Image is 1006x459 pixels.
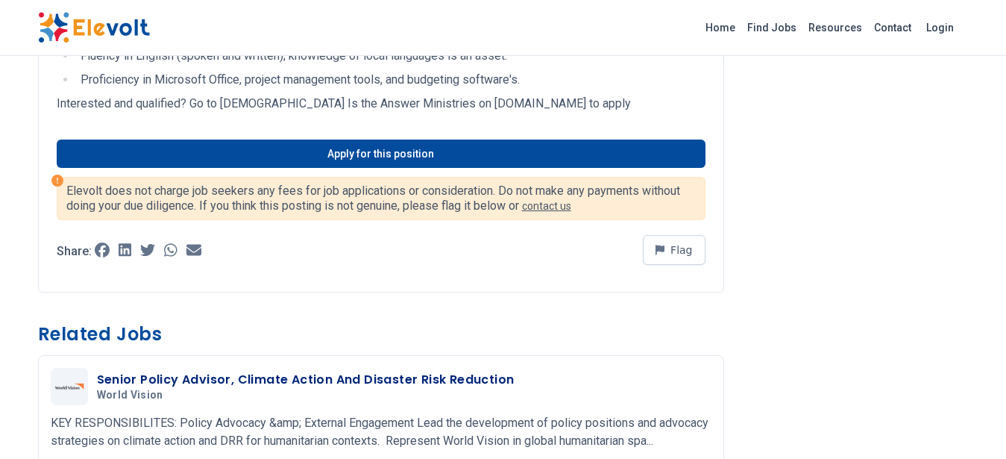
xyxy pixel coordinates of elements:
[66,184,696,213] p: Elevolt does not charge job seekers any fees for job applications or consideration. Do not make a...
[51,414,711,450] p: KEY RESPONSIBILITES: Policy Advocacy &amp; External Engagement Lead the development of policy pos...
[97,389,163,402] span: World Vision
[76,47,705,65] li: Fluency in English (spoken and written); knowledge of local languages is an asset.
[57,246,92,257] p: Share:
[57,95,705,113] p: Interested and qualified? Go to [DEMOGRAPHIC_DATA] Is the Answer Ministries on [DOMAIN_NAME] to a...
[643,235,705,265] button: Flag
[802,16,868,40] a: Resources
[97,371,515,389] h3: Senior Policy Advisor, Climate Action And Disaster Risk Reduction
[522,200,571,212] a: contact us
[57,140,705,168] a: Apply for this position
[38,322,724,346] h3: Related Jobs
[76,71,705,89] li: Proficiency in Microsoft Office, project management tools, and budgeting software's.
[917,13,963,43] a: Login
[868,16,917,40] a: Contact
[931,387,1006,459] iframe: Chat Widget
[741,16,802,40] a: Find Jobs
[700,16,741,40] a: Home
[54,383,84,390] img: World Vision
[38,12,150,43] img: Elevolt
